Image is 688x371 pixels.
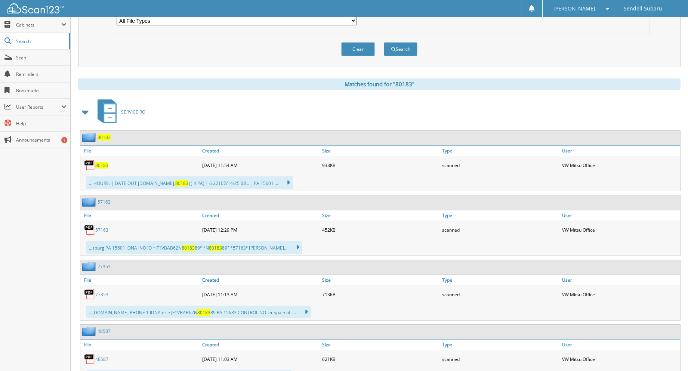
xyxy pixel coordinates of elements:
[384,42,417,56] button: Search
[86,306,311,318] div: ...[DOMAIN_NAME] PHONE 1 IDNA erie JF1VBAB62N 89 PA 15683 CONTROL NO. er spain of: ...
[560,222,680,237] div: VW Mitsu Office
[16,120,67,127] span: Help
[182,245,195,251] span: 80183
[78,78,681,90] div: Matches found for "80183"
[82,327,98,336] img: folder2.png
[440,275,560,285] a: Type
[61,137,67,143] div: 1
[320,352,440,367] div: 621KB
[84,160,95,171] img: PDF.png
[209,245,222,251] span: 80183
[440,352,560,367] div: scanned
[16,71,67,77] span: Reminders
[86,241,302,254] div: ...sburg PA 15601 IONA INO IO *JF1VBAB62N 89° *N 89" *57163° [PERSON_NAME]...
[80,146,200,156] a: File
[95,291,108,298] a: 77353
[16,137,67,143] span: Announcements
[200,146,320,156] a: Created
[320,340,440,350] a: Size
[440,158,560,173] div: scanned
[80,275,200,285] a: File
[200,340,320,350] a: Created
[560,352,680,367] div: VW Mitsu Office
[440,340,560,350] a: Type
[98,328,111,334] a: 48587
[93,97,145,127] a: SERVICE RO
[95,162,108,169] a: 80183
[440,210,560,220] a: Type
[95,227,108,233] a: 57163
[16,104,61,110] span: User Reports
[200,275,320,285] a: Created
[16,87,67,94] span: Bookmarks
[84,289,95,300] img: PDF.png
[200,210,320,220] a: Created
[440,222,560,237] div: scanned
[624,6,662,11] span: Sendell Subaru
[440,287,560,302] div: scanned
[560,275,680,285] a: User
[560,340,680,350] a: User
[560,146,680,156] a: User
[175,180,188,186] span: 80183
[553,6,595,11] span: [PERSON_NAME]
[560,287,680,302] div: VW Mitsu Office
[98,134,111,140] a: 80183
[560,158,680,173] div: VW Mitsu Office
[320,222,440,237] div: 452KB
[95,356,108,362] a: 48587
[16,22,61,28] span: Cabinets
[84,353,95,365] img: PDF.png
[86,176,293,189] div: ... HOURS: | DATE OUT [DOMAIN_NAME]. |) 4 PA) | 6 22107/14/25 08 ... , PA 15601 ...
[320,146,440,156] a: Size
[84,224,95,235] img: PDF.png
[80,210,200,220] a: File
[320,287,440,302] div: 713KB
[16,55,67,61] span: Scan
[197,309,210,316] span: 80183
[121,109,145,115] span: SERVICE RO
[98,199,111,205] a: 57163
[200,287,320,302] div: [DATE] 11:13 AM
[82,262,98,271] img: folder2.png
[16,38,65,44] span: Search
[320,210,440,220] a: Size
[320,275,440,285] a: Size
[320,158,440,173] div: 933KB
[560,210,680,220] a: User
[82,197,98,207] img: folder2.png
[341,42,375,56] button: Clear
[82,133,98,142] img: folder2.png
[200,222,320,237] div: [DATE] 12:29 PM
[200,352,320,367] div: [DATE] 11:03 AM
[440,146,560,156] a: Type
[98,263,111,270] a: 77353
[80,340,200,350] a: File
[7,3,64,13] img: scan123-logo-white.svg
[200,158,320,173] div: [DATE] 11:54 AM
